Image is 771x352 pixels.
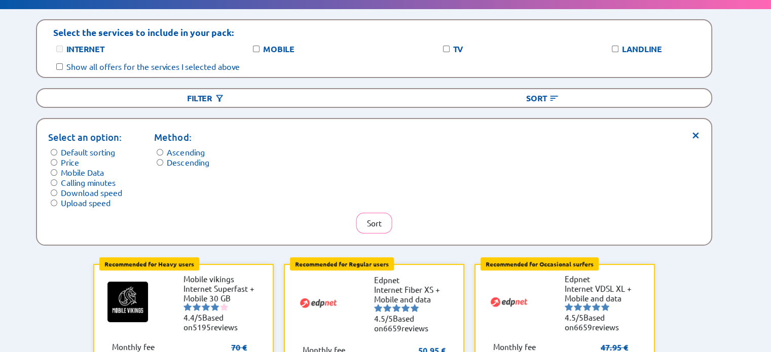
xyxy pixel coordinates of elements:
img: starnr3 [202,303,210,311]
img: starnr3 [583,303,591,311]
img: starnr5 [220,303,228,311]
img: Logo of Edpnet [489,282,529,322]
li: Based on reviews [374,314,450,333]
label: Ascending [167,147,204,157]
img: Logo of Edpnet [298,283,339,323]
span: × [691,130,700,138]
img: starnr2 [574,303,582,311]
label: TV [453,44,463,54]
span: 5195 [193,322,211,332]
div: Sort [374,89,711,107]
li: Internet VDSL XL + Mobile and data [565,284,641,303]
img: starnr1 [565,303,573,311]
label: Price [61,157,79,167]
li: Internet Fiber XS + Mobile and data [374,285,450,304]
span: 6659 [383,323,401,333]
b: Recommended for Heavy users [104,260,194,268]
li: Edpnet [374,275,450,285]
label: Internet [66,44,104,54]
img: starnr4 [592,303,600,311]
div: Filter [37,89,374,107]
span: 4.5/5 [374,314,393,323]
span: 4.4/5 [183,312,202,322]
img: Button open the sorting menu [549,93,559,103]
label: Descending [167,157,209,167]
b: Recommended for Occasional surfers [486,260,594,268]
li: Based on reviews [565,312,641,332]
img: starnr3 [392,304,400,312]
img: starnr2 [193,303,201,311]
span: 4.5/5 [565,312,583,322]
label: Mobile Data [61,167,104,177]
img: starnr4 [211,303,219,311]
label: Show all offers for the services I selected above [66,61,240,71]
p: Method: [154,130,209,144]
li: Internet Superfast + Mobile 30 GB [183,284,260,303]
li: Based on reviews [183,312,260,332]
b: Recommended for Regular users [295,260,389,268]
label: Mobile [263,44,295,54]
img: Button open the filtering menu [214,93,225,103]
img: Logo of Mobile vikings [107,282,148,322]
li: Mobile vikings [183,274,260,284]
span: 6659 [574,322,592,332]
li: Edpnet [565,274,641,284]
p: Select an option: [48,130,122,144]
label: Upload speed [61,198,111,208]
img: starnr5 [411,304,419,312]
label: Calling minutes [61,177,116,187]
p: Select the services to include in your pack: [53,26,234,38]
label: Landline [622,44,662,54]
img: starnr4 [401,304,410,312]
img: starnr2 [383,304,391,312]
img: starnr1 [183,303,192,311]
img: starnr5 [601,303,609,311]
img: starnr1 [374,304,382,312]
button: Sort [356,213,392,233]
label: Download speed [61,187,122,198]
label: Default sorting [61,147,115,157]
